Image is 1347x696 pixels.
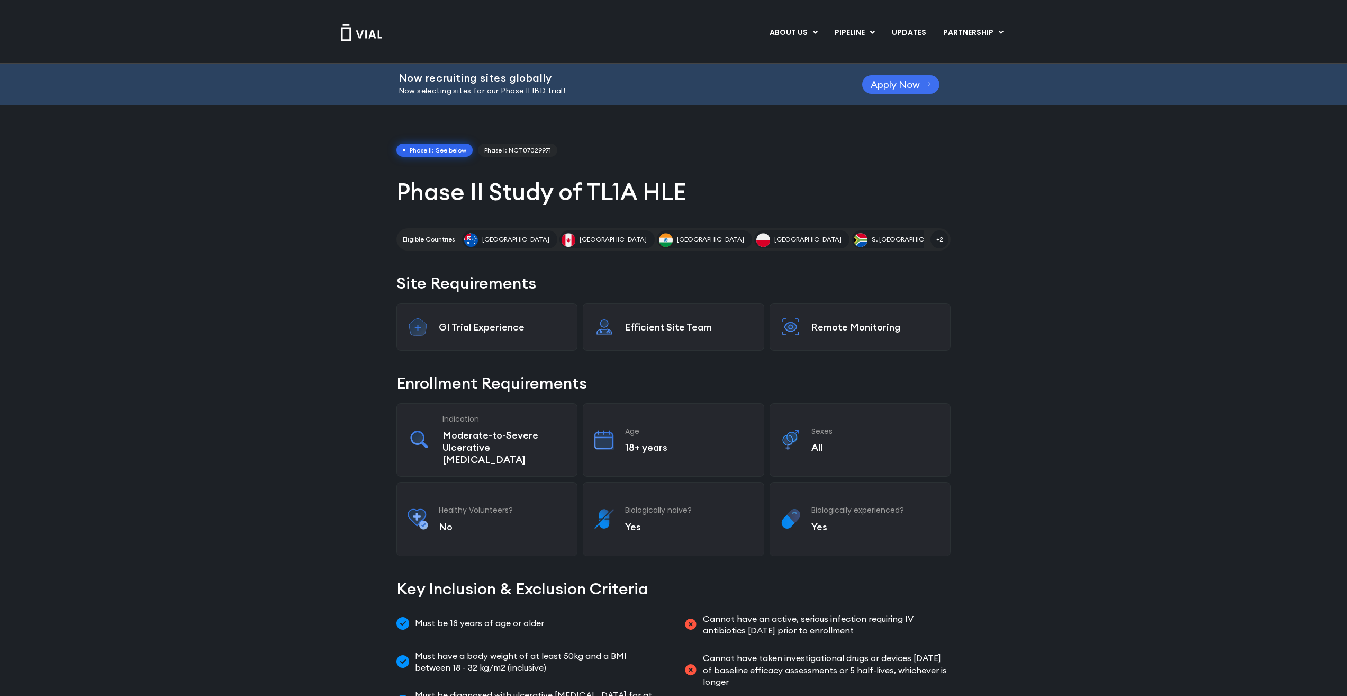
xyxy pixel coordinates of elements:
[562,233,575,247] img: Canada
[396,144,473,157] span: Phase II: See below
[412,650,663,674] span: Must have a body weight of at least 50kg and a BMI between 18 - 32 kg/m2 (inclusive)
[396,577,951,600] h2: Key Inclusion & Exclusion Criteria
[756,233,770,247] img: Poland
[625,505,753,515] h3: Biologically naive?
[930,230,948,248] span: +2
[396,176,951,207] h1: Phase II Study of TL1A HLE
[854,233,867,247] img: S. Africa
[774,235,842,244] span: [GEOGRAPHIC_DATA]
[439,321,567,333] p: GI Trial Experience
[811,426,939,436] h3: Sexes
[464,233,478,247] img: Australia
[439,521,567,533] p: No
[399,72,836,84] h2: Now recruiting sites globally
[625,426,753,436] h3: Age
[580,235,647,244] span: [GEOGRAPHIC_DATA]
[625,441,753,453] p: 18+ years
[340,24,383,41] img: Vial Logo
[811,521,939,533] p: Yes
[677,235,744,244] span: [GEOGRAPHIC_DATA]
[761,24,826,42] a: ABOUT USMenu Toggle
[396,372,951,395] h2: Enrollment Requirements
[403,235,455,244] h2: Eligible Countries
[935,24,1012,42] a: PARTNERSHIPMenu Toggle
[439,505,567,515] h3: Healthy Volunteers?
[700,652,951,688] span: Cannot have taken investigational drugs or devices [DATE] of baseline efficacy assessments or 5 h...
[811,441,939,453] p: All
[659,233,673,247] img: India
[872,235,946,244] span: S. [GEOGRAPHIC_DATA]
[811,505,939,515] h3: Biologically experienced?
[625,321,753,333] p: Efficient Site Team
[478,144,557,157] a: Phase I: NCT07029971
[700,613,951,637] span: Cannot have an active, serious infection requiring IV antibiotics [DATE] prior to enrollment
[399,85,836,97] p: Now selecting sites for our Phase II IBD trial!
[396,272,951,295] h2: Site Requirements
[826,24,883,42] a: PIPELINEMenu Toggle
[412,613,544,634] span: Must be 18 years of age or older
[442,429,566,466] p: Moderate-to-Severe Ulcerative [MEDICAL_DATA]
[482,235,549,244] span: [GEOGRAPHIC_DATA]
[811,321,939,333] p: Remote Monitoring
[871,81,920,88] span: Apply Now
[862,75,940,94] a: Apply Now
[625,521,753,533] p: Yes
[883,24,934,42] a: UPDATES
[442,414,566,424] h3: Indication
